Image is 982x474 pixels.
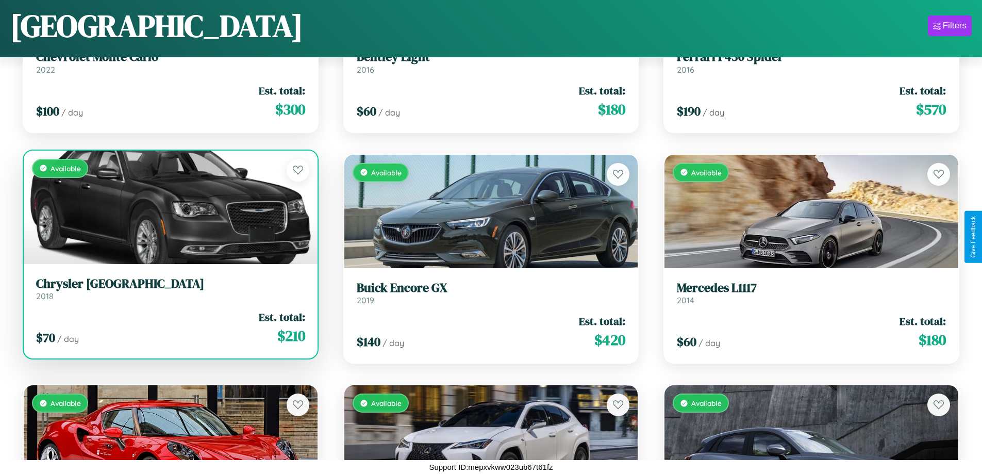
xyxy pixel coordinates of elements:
[259,309,305,324] span: Est. total:
[357,295,374,305] span: 2019
[677,50,946,75] a: Ferrari F430 Spider2016
[36,329,55,346] span: $ 70
[357,64,374,75] span: 2016
[36,50,305,75] a: Chevrolet Monte Carlo2022
[357,50,626,64] h3: Bentley Eight
[36,276,305,291] h3: Chrysler [GEOGRAPHIC_DATA]
[943,21,967,31] div: Filters
[579,83,625,98] span: Est. total:
[371,399,402,407] span: Available
[919,330,946,350] span: $ 180
[275,99,305,120] span: $ 300
[357,103,376,120] span: $ 60
[677,333,696,350] span: $ 60
[36,291,54,301] span: 2018
[429,460,553,474] p: Support ID: mepxvkww023ub67t61fz
[357,281,626,306] a: Buick Encore GX2019
[579,314,625,329] span: Est. total:
[10,5,303,47] h1: [GEOGRAPHIC_DATA]
[277,325,305,346] span: $ 210
[900,83,946,98] span: Est. total:
[61,107,83,118] span: / day
[916,99,946,120] span: $ 570
[36,50,305,64] h3: Chevrolet Monte Carlo
[677,103,701,120] span: $ 190
[371,168,402,177] span: Available
[57,334,79,344] span: / day
[900,314,946,329] span: Est. total:
[703,107,724,118] span: / day
[357,333,380,350] span: $ 140
[259,83,305,98] span: Est. total:
[36,64,55,75] span: 2022
[357,281,626,296] h3: Buick Encore GX
[36,103,59,120] span: $ 100
[928,15,972,36] button: Filters
[51,164,81,173] span: Available
[677,281,946,306] a: Mercedes L11172014
[970,216,977,258] div: Give Feedback
[357,50,626,75] a: Bentley Eight2016
[382,338,404,348] span: / day
[691,399,722,407] span: Available
[691,168,722,177] span: Available
[677,50,946,64] h3: Ferrari F430 Spider
[698,338,720,348] span: / day
[51,399,81,407] span: Available
[598,99,625,120] span: $ 180
[594,330,625,350] span: $ 420
[677,295,694,305] span: 2014
[677,281,946,296] h3: Mercedes L1117
[378,107,400,118] span: / day
[36,276,305,302] a: Chrysler [GEOGRAPHIC_DATA]2018
[677,64,694,75] span: 2016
